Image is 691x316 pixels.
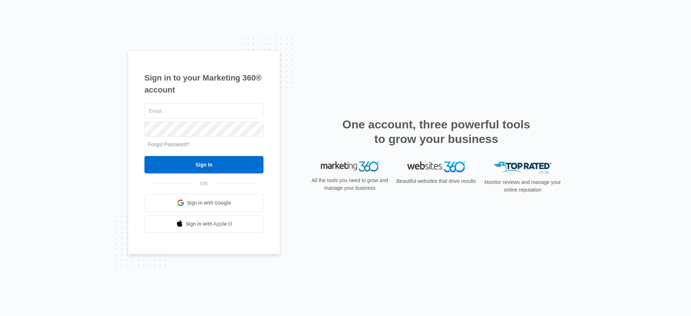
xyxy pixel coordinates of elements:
[144,103,263,119] input: Email
[396,177,477,185] p: Beautiful websites that drive results
[321,161,379,172] img: Marketing 360
[482,178,563,194] p: Monitor reviews and manage your online reputation
[195,180,213,188] span: OR
[340,117,532,146] h2: One account, three powerful tools to grow your business
[186,220,232,228] span: Sign in with Apple Id
[144,72,263,96] h1: Sign in to your Marketing 360® account
[144,194,263,212] a: Sign in with Google
[144,215,263,233] a: Sign in with Apple Id
[494,161,552,173] img: Top Rated Local
[309,177,391,192] p: All the tools you need to grow and manage your business
[187,199,231,207] span: Sign in with Google
[144,156,263,173] input: Sign In
[148,141,189,147] a: Forgot Password?
[407,161,465,172] img: Websites 360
